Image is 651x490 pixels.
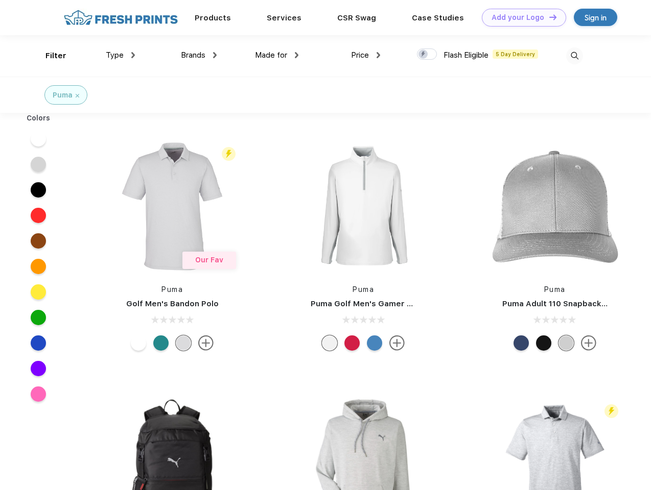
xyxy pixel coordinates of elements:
div: Colors [19,113,58,124]
a: Puma [544,285,566,293]
div: Quarry Brt Whit [559,335,574,351]
div: Bright White [322,335,337,351]
img: func=resize&h=266 [487,138,623,274]
img: func=resize&h=266 [104,138,240,274]
a: Services [267,13,301,22]
img: func=resize&h=266 [295,138,431,274]
a: Golf Men's Bandon Polo [126,299,219,308]
span: 5 Day Delivery [493,50,538,59]
a: Puma [161,285,183,293]
span: Type [106,51,124,60]
div: Peacoat with Qut Shd [514,335,529,351]
div: Green Lagoon [153,335,169,351]
span: Made for [255,51,287,60]
span: Brands [181,51,205,60]
div: Sign in [585,12,607,23]
img: DT [549,14,556,20]
div: Ski Patrol [344,335,360,351]
div: Puma [53,90,73,101]
div: Pma Blk with Pma Blk [536,335,551,351]
img: filter_cancel.svg [76,94,79,97]
span: Our Fav [195,256,223,264]
a: Products [195,13,231,22]
img: desktop_search.svg [566,47,583,64]
a: Sign in [574,9,617,26]
img: flash_active_toggle.svg [604,404,618,418]
span: Price [351,51,369,60]
img: dropdown.png [213,52,217,58]
a: Puma Golf Men's Gamer Golf Quarter-Zip [311,299,472,308]
img: dropdown.png [377,52,380,58]
div: Bright White [131,335,146,351]
div: High Rise [176,335,191,351]
img: fo%20logo%202.webp [61,9,181,27]
img: more.svg [581,335,596,351]
a: CSR Swag [337,13,376,22]
img: flash_active_toggle.svg [222,147,236,161]
div: Filter [45,50,66,62]
div: Add your Logo [492,13,544,22]
img: more.svg [389,335,405,351]
img: dropdown.png [131,52,135,58]
img: more.svg [198,335,214,351]
div: Bright Cobalt [367,335,382,351]
a: Puma [353,285,374,293]
span: Flash Eligible [444,51,489,60]
img: dropdown.png [295,52,298,58]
